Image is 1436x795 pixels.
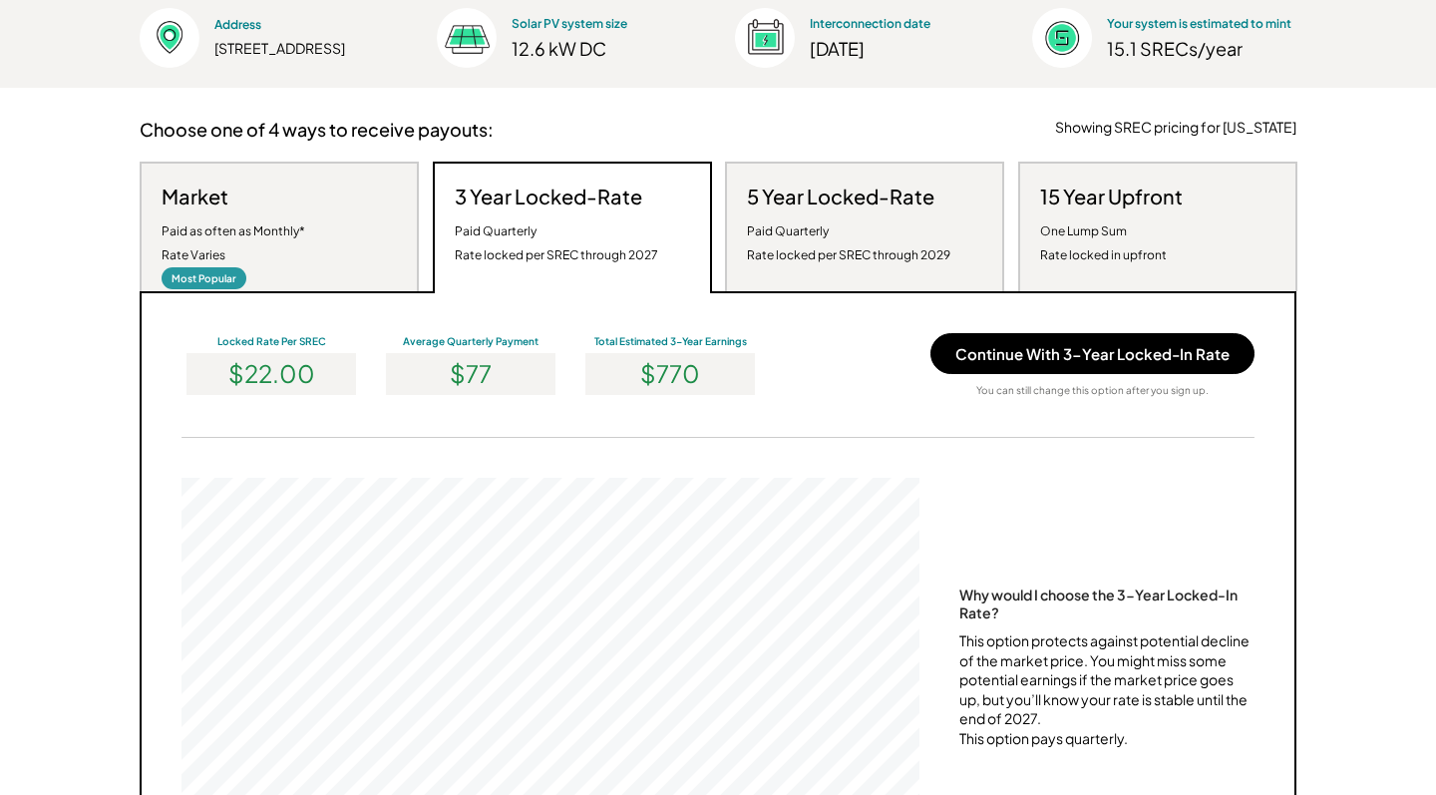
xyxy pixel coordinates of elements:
[455,184,642,209] h3: 3 Year Locked-Rate
[1040,184,1183,209] h3: 15 Year Upfront
[747,219,950,267] div: Paid Quarterly Rate locked per SREC through 2029
[186,353,356,394] div: $22.00
[976,384,1209,397] div: You can still change this option after you sign up.
[930,333,1255,374] button: Continue With 3-Year Locked-In Rate
[959,586,1255,621] div: Why would I choose the 3-Year Locked-In Rate?
[1107,37,1296,60] div: 15.1 SRECs/year
[735,8,795,68] img: Interconnection%403x.png
[140,8,199,68] img: Location%403x.png
[162,267,246,289] div: Most Popular
[386,353,555,394] div: $77
[162,184,228,209] h3: Market
[181,334,361,348] div: Locked Rate Per SREC
[1055,118,1296,138] div: Showing SREC pricing for [US_STATE]
[1107,16,1291,33] div: Your system is estimated to mint
[810,37,984,60] div: [DATE]
[747,184,934,209] h3: 5 Year Locked-Rate
[140,118,494,141] h3: Choose one of 4 ways to receive payouts:
[512,37,686,60] div: 12.6 kW DC
[580,334,760,348] div: Total Estimated 3-Year Earnings
[1032,8,1092,68] img: Estimated%403x.png
[1040,219,1167,267] div: One Lump Sum Rate locked in upfront
[585,353,755,394] div: $770
[162,219,305,267] div: Paid as often as Monthly* Rate Varies
[214,17,389,34] div: Address
[214,39,389,59] div: [STREET_ADDRESS]
[437,8,497,68] img: Size%403x.png
[381,334,560,348] div: Average Quarterly Payment
[959,631,1255,749] div: This option protects against potential decline of the market price. You might miss some potential...
[512,16,686,33] div: Solar PV system size
[810,16,984,33] div: Interconnection date
[455,219,658,267] div: Paid Quarterly Rate locked per SREC through 2027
